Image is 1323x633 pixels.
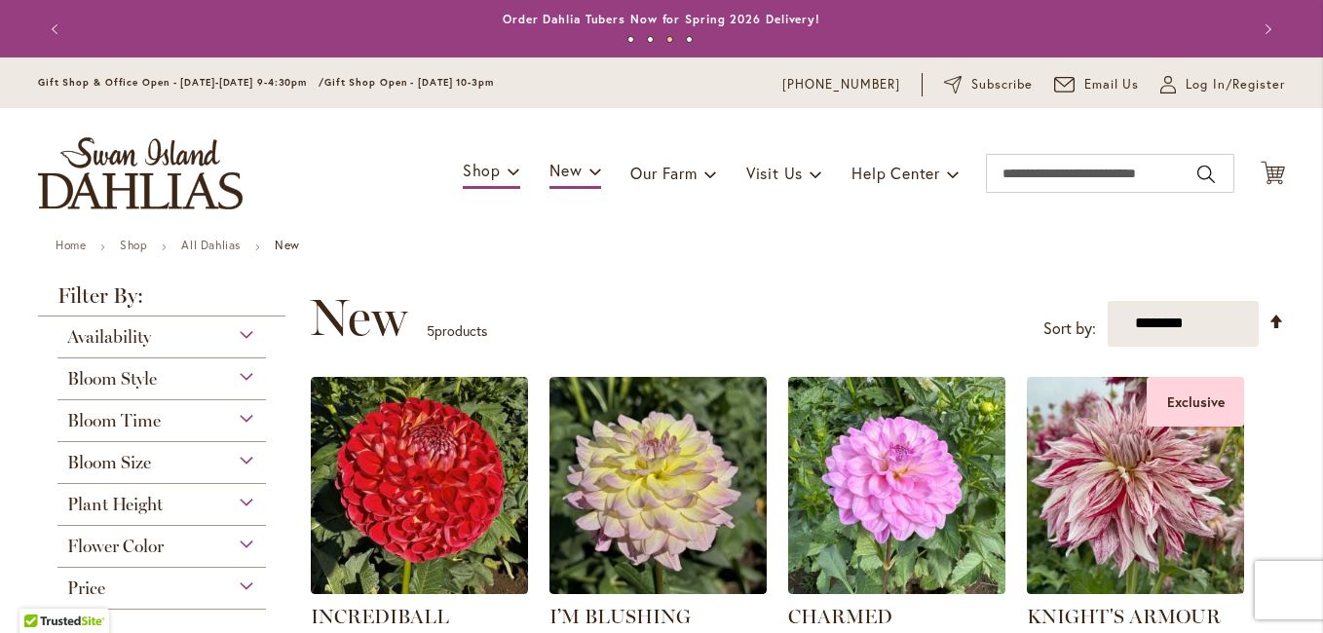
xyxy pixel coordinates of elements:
a: KNIGHT'S ARMOUR [1027,605,1221,628]
button: 1 of 4 [627,36,634,43]
span: Bloom Time [67,410,161,431]
span: Flower Color [67,536,164,557]
span: Subscribe [971,75,1033,94]
span: Help Center [851,163,940,183]
iframe: Launch Accessibility Center [15,564,69,618]
span: New [310,288,407,347]
span: Email Us [1084,75,1140,94]
span: Plant Height [67,494,163,515]
span: Shop [463,160,501,180]
a: Home [56,238,86,252]
span: Visit Us [746,163,803,183]
img: Incrediball [311,377,528,594]
button: 4 of 4 [686,36,693,43]
img: I’M BLUSHING [549,377,767,594]
span: Our Farm [630,163,697,183]
button: Next [1246,10,1285,49]
a: store logo [38,137,243,209]
span: Gift Shop & Office Open - [DATE]-[DATE] 9-4:30pm / [38,76,324,89]
strong: Filter By: [38,285,285,316]
p: products [427,316,487,347]
a: Email Us [1054,75,1140,94]
span: Gift Shop Open - [DATE] 10-3pm [324,76,494,89]
label: Sort by: [1043,311,1096,347]
span: New [549,160,582,180]
a: CHARMED [788,605,892,628]
img: CHARMED [788,377,1005,594]
a: I’M BLUSHING [549,605,691,628]
img: KNIGHT'S ARMOUR [1027,377,1244,594]
a: CHARMED [788,579,1005,598]
a: Subscribe [944,75,1033,94]
button: 3 of 4 [666,36,673,43]
a: All Dahlias [181,238,241,252]
button: 2 of 4 [647,36,654,43]
span: Price [67,577,105,599]
a: Incrediball [311,579,528,598]
span: Log In/Register [1186,75,1285,94]
button: Previous [38,10,77,49]
a: INCREDIBALL [311,605,449,628]
strong: New [275,238,300,252]
a: KNIGHT'S ARMOUR Exclusive [1027,579,1244,598]
div: Exclusive [1147,377,1244,427]
a: [PHONE_NUMBER] [782,75,900,94]
span: 5 [427,321,435,340]
a: Log In/Register [1160,75,1285,94]
a: Order Dahlia Tubers Now for Spring 2026 Delivery! [503,12,820,26]
span: Bloom Style [67,368,157,390]
span: Availability [67,326,151,348]
a: I’M BLUSHING [549,579,767,598]
a: Shop [120,238,147,252]
span: Bloom Size [67,452,151,473]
